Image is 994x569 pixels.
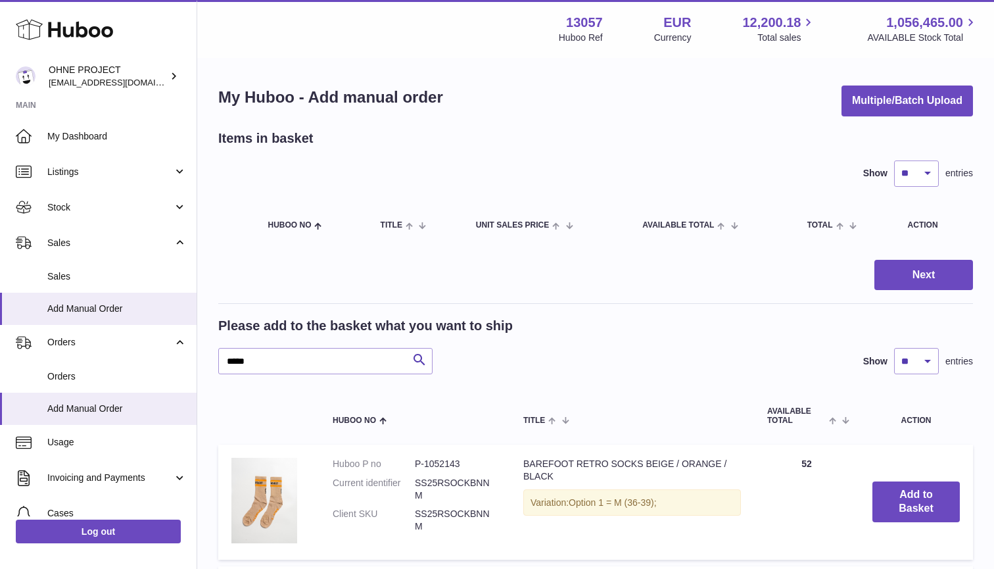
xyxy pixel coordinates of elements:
span: Add Manual Order [47,303,187,315]
td: 52 [754,445,859,560]
span: My Dashboard [47,130,187,143]
span: Total [807,221,833,230]
span: Cases [47,507,187,520]
span: entries [945,355,973,368]
img: BAREFOOT RETRO SOCKS BEIGE / ORANGE / BLACK [231,458,297,543]
h2: Items in basket [218,130,314,147]
button: Add to Basket [872,482,960,522]
span: AVAILABLE Total [767,407,826,424]
span: Title [523,416,545,425]
span: Invoicing and Payments [47,472,173,484]
strong: 13057 [566,14,603,32]
label: Show [863,167,887,180]
span: Orders [47,370,187,383]
button: Next [874,260,973,291]
span: entries [945,167,973,180]
span: Sales [47,270,187,283]
div: Huboo Ref [559,32,603,44]
span: AVAILABLE Total [642,221,714,230]
a: 12,200.18 Total sales [742,14,816,44]
strong: EUR [663,14,691,32]
span: Usage [47,436,187,449]
span: Option 1 = M (36-39); [569,497,656,508]
span: 1,056,465.00 [886,14,963,32]
div: Variation: [523,489,741,516]
a: 1,056,465.00 AVAILABLE Stock Total [867,14,978,44]
span: [EMAIL_ADDRESS][DOMAIN_NAME] [49,77,193,87]
span: Add Manual Order [47,403,187,415]
h1: My Huboo - Add manual order [218,87,443,108]
span: Title [381,221,402,230]
img: support@ohneproject.com [16,66,35,86]
dt: Current identifier [333,477,415,502]
dt: Huboo P no [333,458,415,470]
h2: Please add to the basket what you want to ship [218,317,513,335]
span: Orders [47,336,173,349]
span: Huboo no [268,221,311,230]
button: Multiple/Batch Upload [841,86,973,116]
label: Show [863,355,887,368]
span: 12,200.18 [742,14,801,32]
span: Huboo no [333,416,376,425]
span: AVAILABLE Stock Total [867,32,978,44]
span: Sales [47,237,173,249]
div: Action [908,221,960,230]
td: BAREFOOT RETRO SOCKS BEIGE / ORANGE / BLACK [510,445,754,560]
dd: SS25RSOCKBNNM [415,508,497,533]
dd: P-1052143 [415,458,497,470]
a: Log out [16,520,181,543]
div: Currency [654,32,692,44]
span: Total sales [757,32,816,44]
th: Action [859,394,973,437]
span: Stock [47,201,173,214]
span: Unit Sales Price [476,221,549,230]
div: OHNE PROJECT [49,64,167,89]
dt: Client SKU [333,508,415,533]
span: Listings [47,166,173,178]
dd: SS25RSOCKBNNM [415,477,497,502]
